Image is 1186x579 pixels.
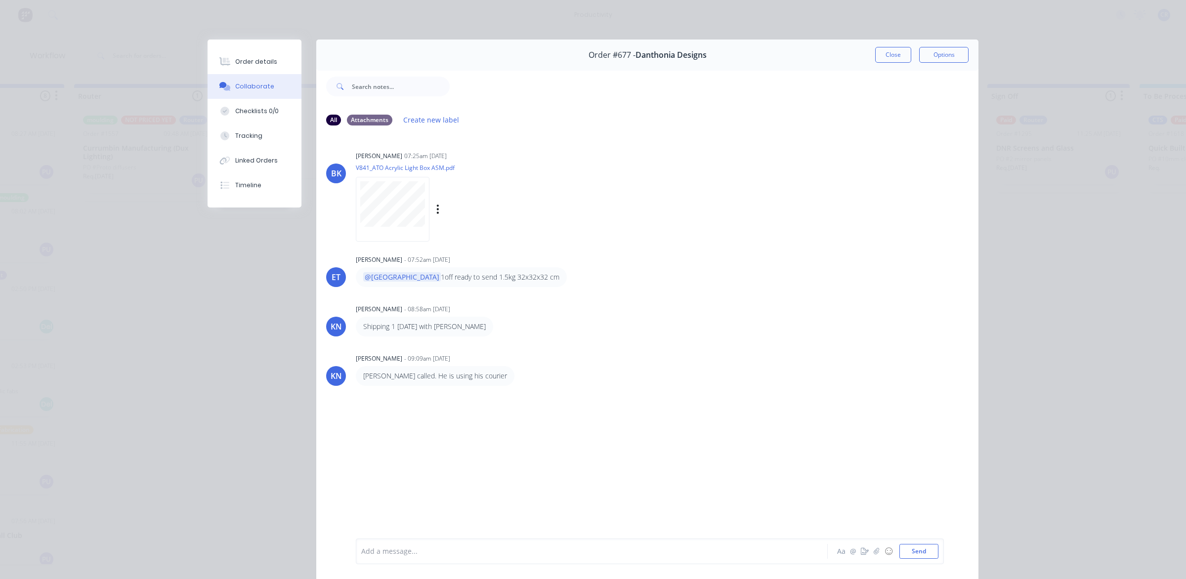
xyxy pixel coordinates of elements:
button: Timeline [208,173,301,198]
button: Send [899,544,938,559]
div: Tracking [235,131,262,140]
div: Checklists 0/0 [235,107,279,116]
div: [PERSON_NAME] [356,305,402,314]
div: Collaborate [235,82,274,91]
div: [PERSON_NAME] [356,152,402,161]
div: BK [331,167,341,179]
div: Linked Orders [235,156,278,165]
button: Collaborate [208,74,301,99]
div: All [326,115,341,125]
p: Shipping 1 [DATE] with [PERSON_NAME] [363,322,486,331]
p: [PERSON_NAME] called. He is using his courier [363,371,507,381]
button: @ [847,545,859,557]
button: Create new label [398,113,465,126]
p: 1off ready to send 1.5kg 32x32x32 cm [363,272,559,282]
div: KN [331,321,342,332]
button: Aa [835,545,847,557]
div: - 09:09am [DATE] [404,354,450,363]
div: Order details [235,57,277,66]
span: @[GEOGRAPHIC_DATA] [363,272,441,282]
input: Search notes... [352,77,450,96]
button: Linked Orders [208,148,301,173]
div: Attachments [347,115,392,125]
button: Options [919,47,969,63]
button: Order details [208,49,301,74]
button: Tracking [208,124,301,148]
div: 07:25am [DATE] [404,152,447,161]
p: V841_ATO Acrylic Light Box ASM.pdf [356,164,540,172]
button: Checklists 0/0 [208,99,301,124]
div: ET [332,271,340,283]
div: [PERSON_NAME] [356,354,402,363]
div: [PERSON_NAME] [356,255,402,264]
span: Danthonia Designs [635,50,707,60]
div: Timeline [235,181,261,190]
div: - 07:52am [DATE] [404,255,450,264]
div: - 08:58am [DATE] [404,305,450,314]
button: ☺ [883,545,894,557]
button: Close [875,47,911,63]
span: Order #677 - [589,50,635,60]
div: KN [331,370,342,382]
